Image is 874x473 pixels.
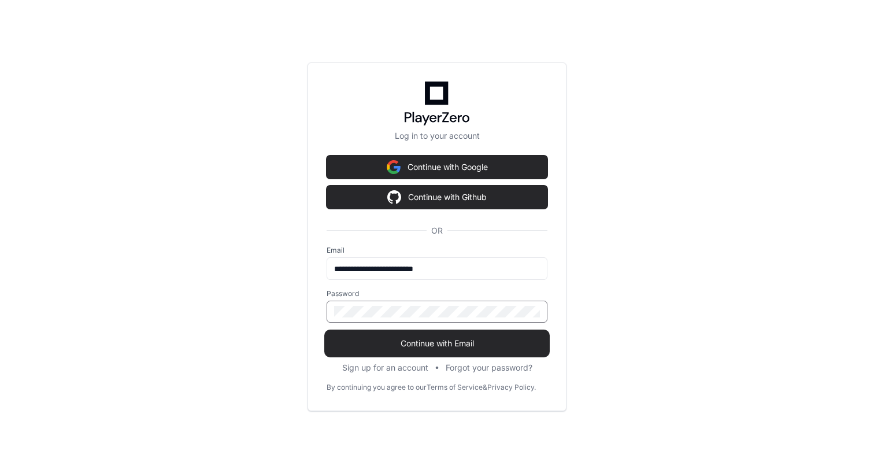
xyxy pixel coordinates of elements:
p: Log in to your account [327,130,547,142]
a: Terms of Service [427,383,483,392]
button: Sign up for an account [342,362,428,374]
div: & [483,383,487,392]
label: Email [327,246,547,255]
label: Password [327,289,547,298]
span: Continue with Email [327,338,547,349]
div: By continuing you agree to our [327,383,427,392]
a: Privacy Policy. [487,383,536,392]
button: Continue with Google [327,156,547,179]
button: Continue with Email [327,332,547,355]
button: Forgot your password? [446,362,532,374]
button: Continue with Github [327,186,547,209]
span: OR [427,225,447,236]
img: Sign in with google [387,186,401,209]
img: Sign in with google [387,156,401,179]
